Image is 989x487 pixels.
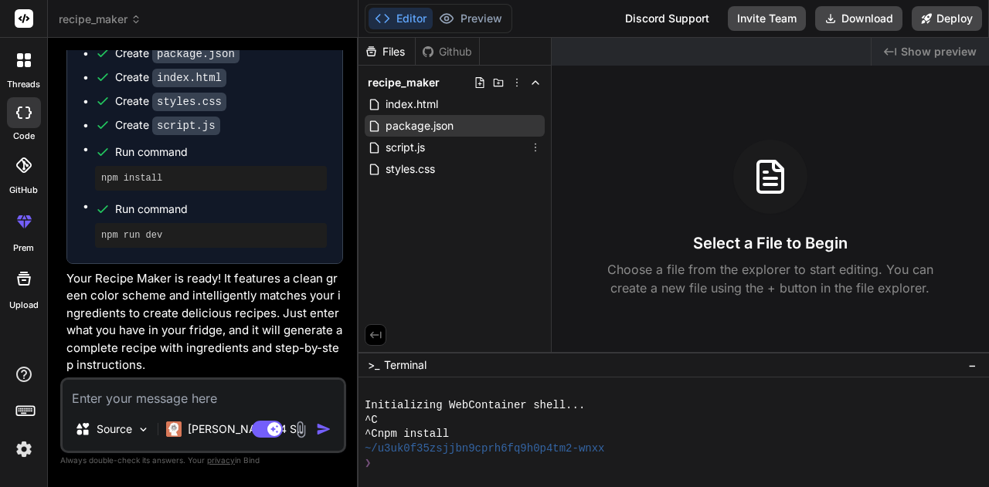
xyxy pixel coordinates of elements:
[152,69,226,87] code: index.html
[115,144,327,160] span: Run command
[368,75,440,90] span: recipe_maker
[115,117,220,134] div: Create
[416,44,479,59] div: Github
[7,78,40,91] label: threads
[13,242,34,255] label: prem
[115,201,327,217] span: Run command
[115,46,240,62] div: Create
[316,421,331,437] img: icon
[815,6,902,31] button: Download
[13,130,35,143] label: code
[101,229,321,242] pre: npm run dev
[365,441,605,456] span: ~/u3uk0f35zsjjbn9cprh6fq9h0p4tm2-wnxx
[359,44,415,59] div: Files
[11,436,37,462] img: settings
[97,421,132,437] p: Source
[369,8,433,29] button: Editor
[292,421,310,438] img: attachment
[693,232,848,254] h3: Select a File to Begin
[384,138,427,157] span: script.js
[616,6,719,31] div: Discord Support
[384,95,440,113] span: index.html
[188,421,303,437] p: [PERSON_NAME] 4 S..
[152,117,220,135] code: script.js
[365,456,372,471] span: ❯
[365,427,449,441] span: ^Cnpm install
[115,93,226,110] div: Create
[101,172,321,184] pre: npm install
[728,6,806,31] button: Invite Team
[59,12,141,27] span: recipe_maker
[137,423,150,436] img: Pick Models
[968,357,977,373] span: −
[365,398,585,413] span: Initializing WebContainer shell...
[60,453,346,468] p: Always double-check its answers. Your in Bind
[433,8,508,29] button: Preview
[115,69,226,86] div: Create
[368,357,379,373] span: >_
[152,45,240,63] code: package.json
[912,6,982,31] button: Deploy
[965,353,980,377] button: −
[365,413,378,428] span: ^C
[597,260,943,297] p: Choose a file from the explorer to start editing. You can create a new file using the + button in...
[901,44,977,59] span: Show preview
[384,357,427,373] span: Terminal
[152,93,226,111] code: styles.css
[9,184,38,197] label: GitHub
[207,455,235,465] span: privacy
[166,421,182,437] img: Claude 4 Sonnet
[66,270,343,374] p: Your Recipe Maker is ready! It features a clean green color scheme and intelligently matches your...
[384,117,455,135] span: package.json
[9,299,39,312] label: Upload
[384,160,437,178] span: styles.css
